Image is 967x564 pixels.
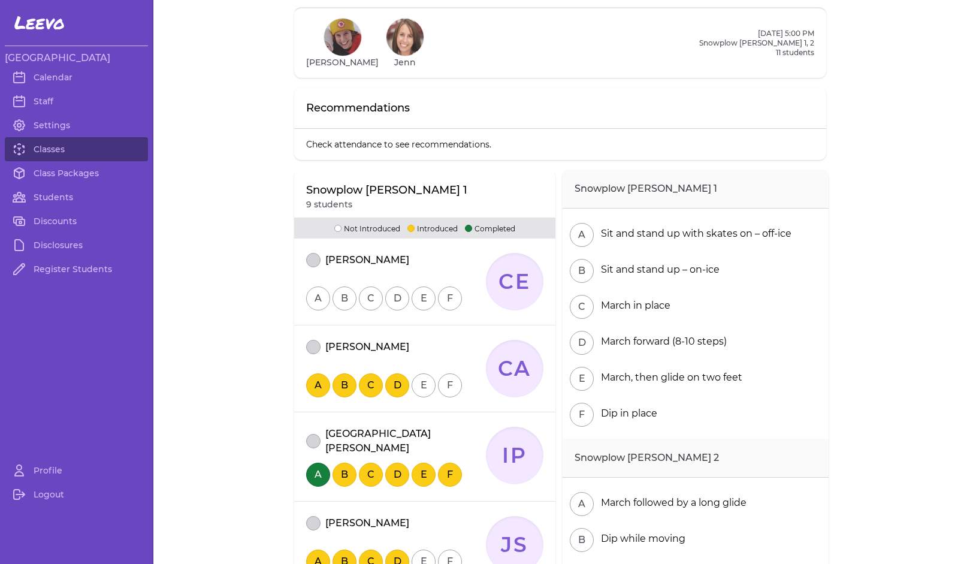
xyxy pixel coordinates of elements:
[325,516,409,530] p: [PERSON_NAME]
[570,492,594,516] button: A
[498,269,531,294] text: Ce
[570,367,594,391] button: E
[5,113,148,137] a: Settings
[294,129,826,160] p: Check attendance to see recommendations.
[596,496,747,510] div: March followed by a long glide
[412,373,436,397] button: E
[570,223,594,247] button: A
[412,286,436,310] button: E
[563,439,829,478] h2: Snowplow [PERSON_NAME] 2
[325,427,486,456] p: [GEOGRAPHIC_DATA][PERSON_NAME]
[570,331,594,355] button: D
[333,373,356,397] button: B
[5,65,148,89] a: Calendar
[5,137,148,161] a: Classes
[699,38,814,48] h2: Snowplow [PERSON_NAME] 1, 2
[14,12,65,34] span: Leevo
[333,286,356,310] button: B
[306,434,321,448] button: attendance
[596,370,742,385] div: March, then glide on two feet
[502,443,528,468] text: IP
[359,373,383,397] button: C
[306,373,330,397] button: A
[570,403,594,427] button: F
[306,463,330,487] button: A
[325,340,409,354] p: [PERSON_NAME]
[596,406,657,421] div: Dip in place
[306,516,321,530] button: attendance
[5,89,148,113] a: Staff
[596,334,727,349] div: March forward (8-10 steps)
[385,463,409,487] button: D
[306,182,467,198] p: Snowplow [PERSON_NAME] 1
[596,532,685,546] div: Dip while moving
[5,209,148,233] a: Discounts
[359,286,383,310] button: C
[5,233,148,257] a: Disclosures
[596,263,720,277] div: Sit and stand up – on-ice
[596,298,670,313] div: March in place
[699,29,814,38] h2: [DATE] 5:00 PM
[438,286,462,310] button: F
[306,56,379,68] h1: [PERSON_NAME]
[412,463,436,487] button: E
[325,253,409,267] p: [PERSON_NAME]
[570,528,594,552] button: B
[306,99,410,116] p: Recommendations
[385,373,409,397] button: D
[333,463,356,487] button: B
[306,253,321,267] button: attendance
[385,286,409,310] button: D
[359,463,383,487] button: C
[407,222,458,234] p: Introduced
[334,222,400,234] p: Not Introduced
[5,51,148,65] h3: [GEOGRAPHIC_DATA]
[5,459,148,482] a: Profile
[5,482,148,506] a: Logout
[5,161,148,185] a: Class Packages
[498,356,532,381] text: CA
[306,286,330,310] button: A
[596,227,791,241] div: Sit and stand up with skates on – off-ice
[5,257,148,281] a: Register Students
[563,170,829,209] h2: Snowplow [PERSON_NAME] 1
[306,198,467,210] p: 9 students
[438,463,462,487] button: F
[500,532,529,557] text: JS
[5,185,148,209] a: Students
[306,340,321,354] button: attendance
[570,259,594,283] button: B
[699,48,814,58] p: 11 students
[570,295,594,319] button: C
[438,373,462,397] button: F
[394,56,416,68] h1: Jenn
[465,222,515,234] p: Completed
